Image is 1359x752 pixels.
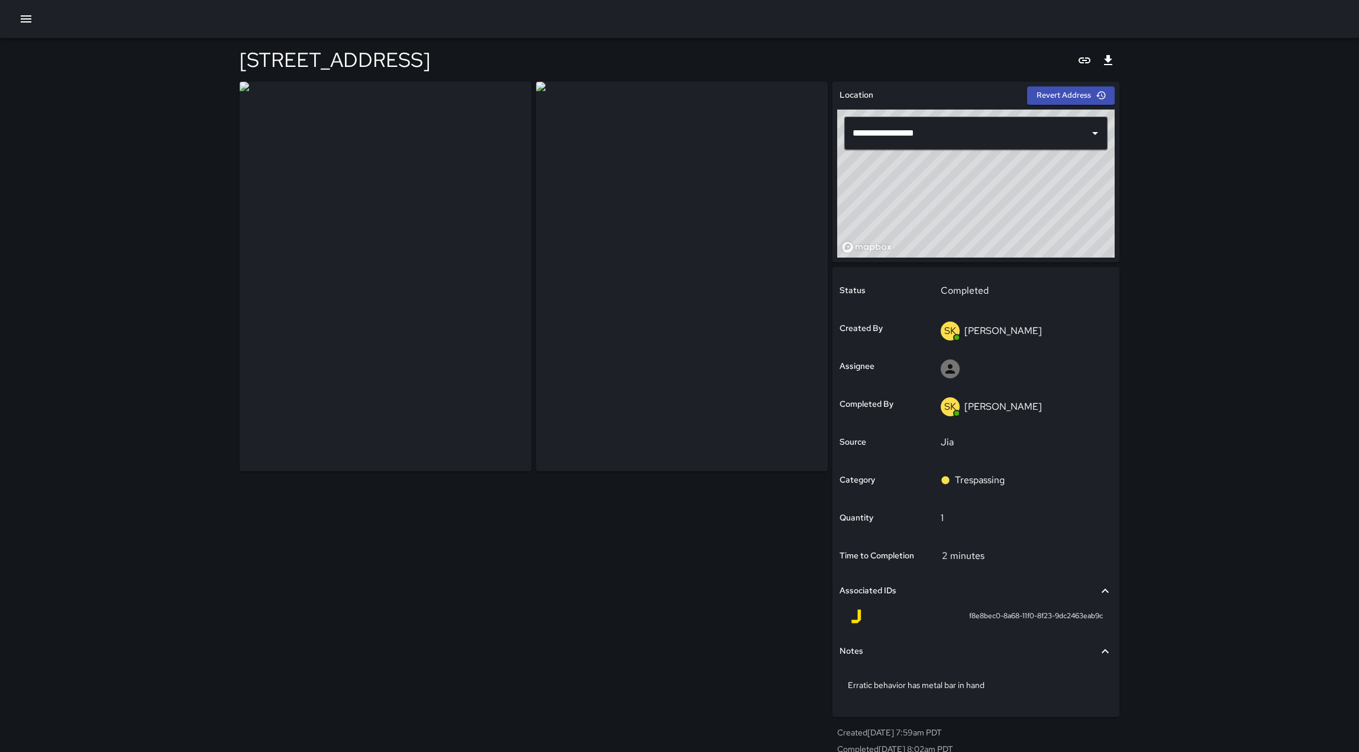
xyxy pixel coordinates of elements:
[942,549,984,562] p: 2 minutes
[840,398,893,411] h6: Completed By
[840,577,1112,605] div: Associated IDs
[840,322,883,335] h6: Created By
[964,400,1042,413] p: [PERSON_NAME]
[840,584,896,597] h6: Associated IDs
[941,435,1105,449] p: Jia
[840,474,875,487] h6: Category
[955,473,1005,487] p: Trespassing
[840,638,1112,665] div: Notes
[1096,49,1120,72] button: Export
[944,400,956,414] p: SK
[536,82,828,471] img: request_images%2F4532c640-8a69-11f0-8f23-9dc2463eab9c
[944,324,956,338] p: SK
[840,436,866,449] h6: Source
[240,47,430,72] h4: [STREET_ADDRESS]
[840,360,874,373] h6: Assignee
[840,549,914,563] h6: Time to Completion
[840,512,873,525] h6: Quantity
[1087,125,1103,142] button: Open
[840,645,863,658] h6: Notes
[848,679,1104,691] p: Erratic behavior has metal bar in hand
[964,324,1042,337] p: [PERSON_NAME]
[941,284,1105,298] p: Completed
[840,89,873,102] h6: Location
[240,82,531,471] img: request_images%2F4421cb70-8a69-11f0-8f23-9dc2463eab9c
[1027,86,1115,105] button: Revert Address
[941,511,1105,525] p: 1
[969,610,1103,622] span: f8e8bec0-8a68-11f0-8f23-9dc2463eab9c
[1073,49,1096,72] button: Copy link
[837,727,1115,738] p: Created [DATE] 7:59am PDT
[840,284,866,297] h6: Status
